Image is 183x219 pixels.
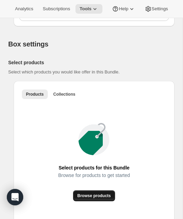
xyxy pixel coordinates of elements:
[15,6,33,12] span: Analytics
[8,59,164,66] h2: Select products
[7,189,23,205] div: Open Intercom Messenger
[43,6,70,12] span: Subscriptions
[119,6,128,12] span: Help
[141,4,172,14] button: Settings
[80,6,91,12] span: Tools
[53,92,75,97] span: Collections
[77,193,111,199] span: Browse products
[11,4,37,14] button: Analytics
[75,4,102,14] button: Tools
[8,69,164,76] p: Select which products you would like offer in this Bundle.
[152,6,168,12] span: Settings
[73,190,115,201] button: Browse products
[108,4,139,14] button: Help
[58,170,130,180] span: Browse for products to get started
[8,40,174,48] h2: Box settings
[26,92,44,97] span: Products
[39,4,74,14] button: Subscriptions
[59,163,130,173] span: Select products for this Bundle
